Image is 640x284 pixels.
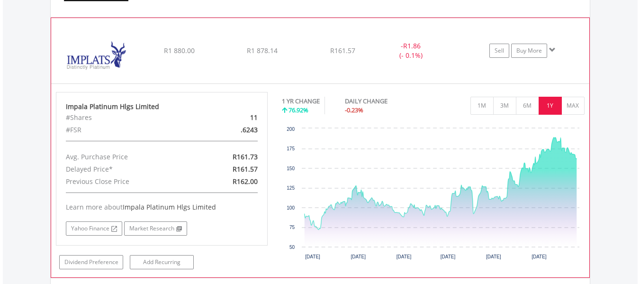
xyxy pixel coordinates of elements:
span: R161.57 [233,165,258,174]
div: Impala Platinum Hlgs Limited [66,102,258,111]
span: R1 878.14 [247,46,278,55]
a: Sell [489,44,509,58]
span: R161.73 [233,152,258,161]
div: - (- 0.1%) [375,41,446,60]
button: 6M [516,97,539,115]
button: MAX [561,97,585,115]
div: 11 [196,111,265,124]
a: Buy More [511,44,547,58]
div: #Shares [59,111,196,124]
text: [DATE] [305,254,320,259]
div: Previous Close Price [59,175,196,188]
div: .6243 [196,124,265,136]
button: 1Y [539,97,562,115]
text: [DATE] [397,254,412,259]
text: [DATE] [441,254,456,259]
button: 1M [470,97,494,115]
a: Dividend Preference [59,255,123,269]
text: 50 [289,245,295,250]
div: Avg. Purchase Price [59,151,196,163]
text: [DATE] [486,254,501,259]
text: 75 [289,225,295,230]
text: 200 [287,127,295,132]
a: Yahoo Finance [66,221,122,236]
span: R1 880.00 [164,46,195,55]
span: -0.23% [345,106,363,114]
a: Add Recurring [130,255,194,269]
svg: Interactive chart [282,124,584,266]
text: 125 [287,185,295,191]
span: R161.57 [330,46,355,55]
span: 76.92% [288,106,308,114]
div: Delayed Price* [59,163,196,175]
div: 1 YR CHANGE [282,97,320,106]
img: EQU.ZA.IMP.png [56,30,137,81]
span: R1.86 [403,41,421,50]
text: [DATE] [351,254,366,259]
text: [DATE] [532,254,547,259]
div: Learn more about [66,202,258,212]
div: DAILY CHANGE [345,97,421,106]
text: 150 [287,166,295,171]
text: 175 [287,146,295,151]
a: Market Research [124,221,187,236]
button: 3M [493,97,516,115]
span: R162.00 [233,177,258,186]
div: Chart. Highcharts interactive chart. [282,124,585,266]
span: Impala Platinum Hlgs Limited [123,202,216,211]
text: 100 [287,205,295,211]
div: #FSR [59,124,196,136]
